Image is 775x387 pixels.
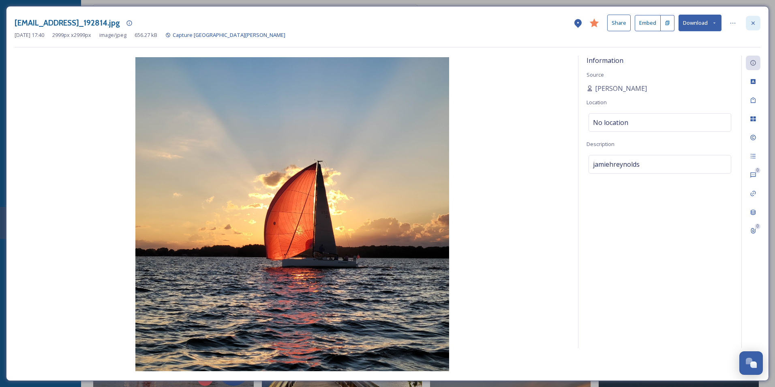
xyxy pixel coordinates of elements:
[587,140,614,148] span: Description
[635,15,661,31] button: Embed
[135,31,157,39] span: 656.27 kB
[593,118,628,127] span: No location
[587,71,604,78] span: Source
[52,31,91,39] span: 2999 px x 2999 px
[15,57,570,371] img: jamiehreynolds%40gmail.com-20220908_192814.jpg
[755,168,760,173] div: 0
[739,351,763,375] button: Open Chat
[15,31,44,39] span: [DATE] 17:40
[99,31,126,39] span: image/jpeg
[587,99,607,106] span: Location
[679,15,721,31] button: Download
[587,56,623,65] span: Information
[173,31,285,39] span: Capture [GEOGRAPHIC_DATA][PERSON_NAME]
[607,15,631,31] button: Share
[595,84,647,93] span: [PERSON_NAME]
[15,17,120,29] h3: [EMAIL_ADDRESS]_192814.jpg
[593,159,640,169] span: jamiehreynolds
[755,224,760,229] div: 0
